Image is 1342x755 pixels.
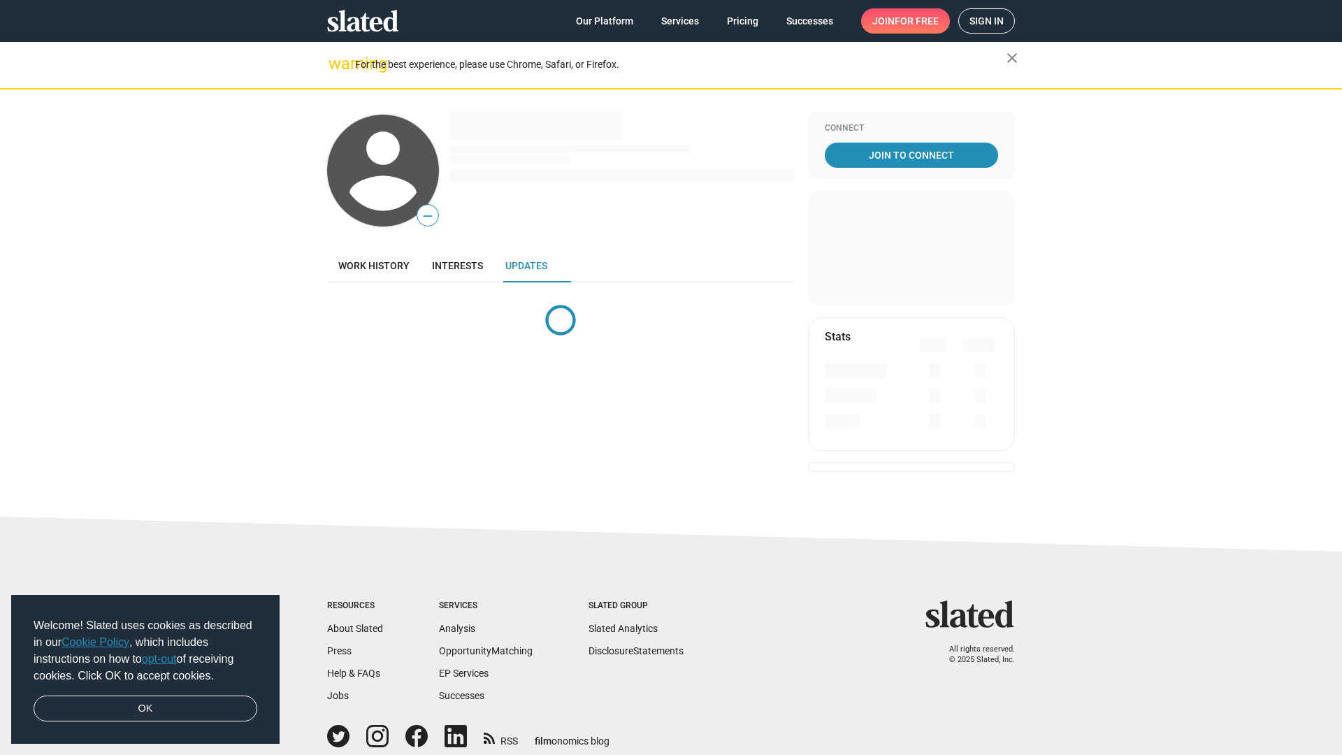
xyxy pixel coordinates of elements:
div: For the best experience, please use Chrome, Safari, or Firefox. [355,55,1006,74]
span: Join To Connect [828,143,995,168]
span: film [535,735,551,747]
span: Welcome! Slated uses cookies as described in our , which includes instructions on how to of recei... [34,617,257,684]
a: Help & FAQs [327,668,380,679]
mat-icon: warning [329,55,345,72]
a: Work history [327,249,421,282]
a: Interests [421,249,494,282]
a: Join To Connect [825,143,998,168]
span: Interests [432,260,483,271]
a: Cookie Policy [62,636,129,648]
p: All rights reserved. © 2025 Slated, Inc. [935,645,1015,665]
a: Successes [775,8,844,34]
mat-icon: close [1004,50,1020,66]
span: Join [872,8,939,34]
span: for free [895,8,939,34]
a: Slated Analytics [589,623,658,634]
a: Successes [439,690,484,701]
div: Resources [327,601,383,612]
span: Our Platform [576,8,633,34]
a: Press [327,645,352,656]
a: opt-out [142,653,177,665]
a: Pricing [716,8,770,34]
span: Work history [338,260,410,271]
a: About Slated [327,623,383,634]
span: Successes [786,8,833,34]
a: Sign in [958,8,1015,34]
a: filmonomics blog [535,724,609,748]
span: Updates [505,260,547,271]
a: Joinfor free [861,8,950,34]
a: Updates [494,249,558,282]
a: dismiss cookie message [34,696,257,722]
a: DisclosureStatements [589,645,684,656]
mat-card-title: Stats [825,329,851,344]
a: RSS [484,726,518,748]
div: cookieconsent [11,595,280,745]
span: Pricing [727,8,758,34]
span: Sign in [969,9,1004,33]
div: Connect [825,123,998,134]
span: — [417,207,438,225]
div: Slated Group [589,601,684,612]
a: EP Services [439,668,489,679]
span: Services [661,8,699,34]
div: Services [439,601,533,612]
a: OpportunityMatching [439,645,533,656]
a: Jobs [327,690,349,701]
a: Services [650,8,710,34]
a: Analysis [439,623,475,634]
a: Our Platform [565,8,644,34]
